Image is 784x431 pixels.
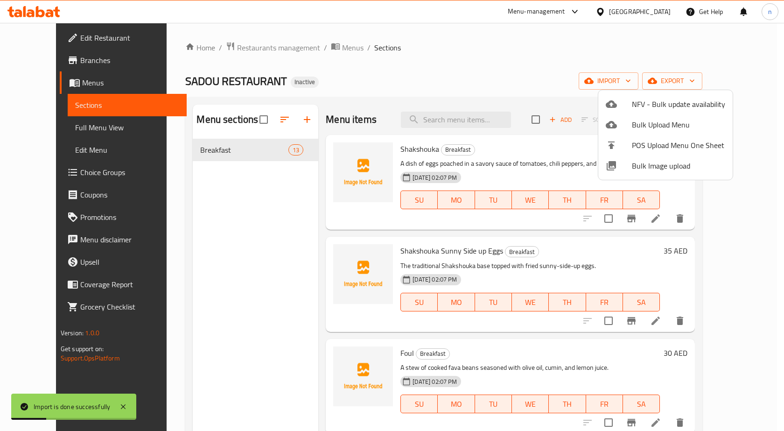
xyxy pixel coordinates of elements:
div: Import is done successfully [34,402,110,412]
span: NFV - Bulk update availability [632,99,725,110]
span: POS Upload Menu One Sheet [632,140,725,151]
span: Bulk Upload Menu [632,119,725,130]
li: Upload bulk menu [598,114,733,135]
span: Bulk Image upload [632,160,725,171]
